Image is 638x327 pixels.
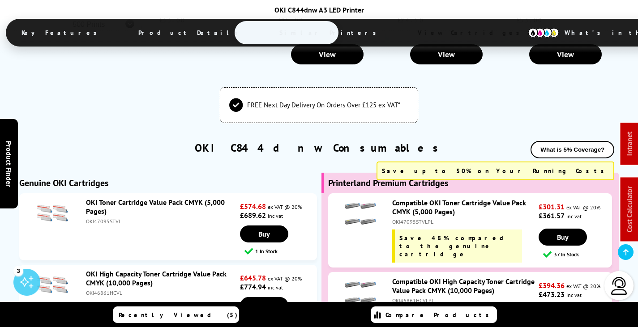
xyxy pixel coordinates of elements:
[319,49,336,59] span: View
[268,284,283,291] span: inc vat
[86,289,238,296] div: OKI46861HCVL
[86,218,238,225] div: OKI47095STVL
[543,250,612,259] div: 37 In Stock
[6,5,633,14] div: OKI C844dnw A3 LED Printer
[37,198,68,229] img: OKI Toner Cartridge Value Pack CMYK (5,000 Pages)
[566,204,600,211] span: ex VAT @ 20%
[268,212,283,219] span: inc vat
[266,22,394,43] span: Similar Printers
[529,44,602,64] a: View
[258,229,270,238] span: Buy
[291,44,364,64] a: View
[345,198,376,229] img: Compatible OKI Toner Cartridge Value Pack CMYK (5,000 Pages)
[8,22,115,43] span: Key Features
[240,282,266,291] strong: £774.94
[438,49,455,59] span: View
[404,21,541,44] span: View Cartridges
[610,277,628,295] img: user-headset-light.svg
[240,273,266,282] strong: £645.78
[625,132,634,156] a: Intranet
[539,202,565,211] strong: £301.31
[195,141,444,155] a: OKI C844dnw Consumables
[37,269,68,301] img: OKI High Capacity Toner Cartridge Value Pack CMYK (10,000 Pages)
[392,218,536,225] div: OKI47095STVLPL
[625,187,634,233] a: Cost Calculator
[392,277,535,295] a: Compatible OKI High Capacity Toner Cartridge Value Pack CMYK (10,000 Pages)
[86,198,225,216] a: OKI Toner Cartridge Value Pack CMYK (5,000 Pages)
[539,281,565,290] strong: £394.36
[410,44,483,64] a: View
[119,311,238,319] span: Recently Viewed (5)
[566,283,600,289] span: ex VAT @ 20%
[399,234,513,258] span: Save 48% compared to the genuine cartridge
[268,275,302,282] span: ex VAT @ 20%
[539,211,565,220] strong: £361.57
[113,306,239,323] a: Recently Viewed (5)
[125,22,256,43] span: Product Details
[244,247,317,255] div: 1 In Stock
[247,101,400,109] span: FREE Next Day Delivery On Orders Over £125 ex VAT*
[557,49,574,59] span: View
[539,290,565,299] strong: £473.23
[13,266,23,276] div: 3
[4,140,13,187] span: Product Finder
[566,292,582,298] span: inc vat
[240,202,266,211] strong: £574.68
[566,213,582,220] span: inc vat
[557,233,569,242] span: Buy
[392,198,526,216] a: Compatible OKI Toner Cartridge Value Pack CMYK (5,000 Pages)
[328,177,448,189] b: Printerland Premium Cartridges
[377,161,614,180] div: Save up to 50% on Your Running Costs
[258,301,270,310] span: Buy
[392,297,536,304] div: OKI46861HCVLPL
[531,141,614,158] button: What is 5% Coverage?
[371,306,497,323] a: Compare Products
[528,28,559,38] img: cmyk-icon.svg
[240,211,266,220] strong: £689.62
[19,177,108,189] b: Genuine OKI Cartridges
[86,269,227,287] a: OKI High Capacity Toner Cartridge Value Pack CMYK (10,000 Pages)
[385,311,494,319] span: Compare Products
[345,277,376,308] img: Compatible OKI High Capacity Toner Cartridge Value Pack CMYK (10,000 Pages)
[268,204,302,210] span: ex VAT @ 20%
